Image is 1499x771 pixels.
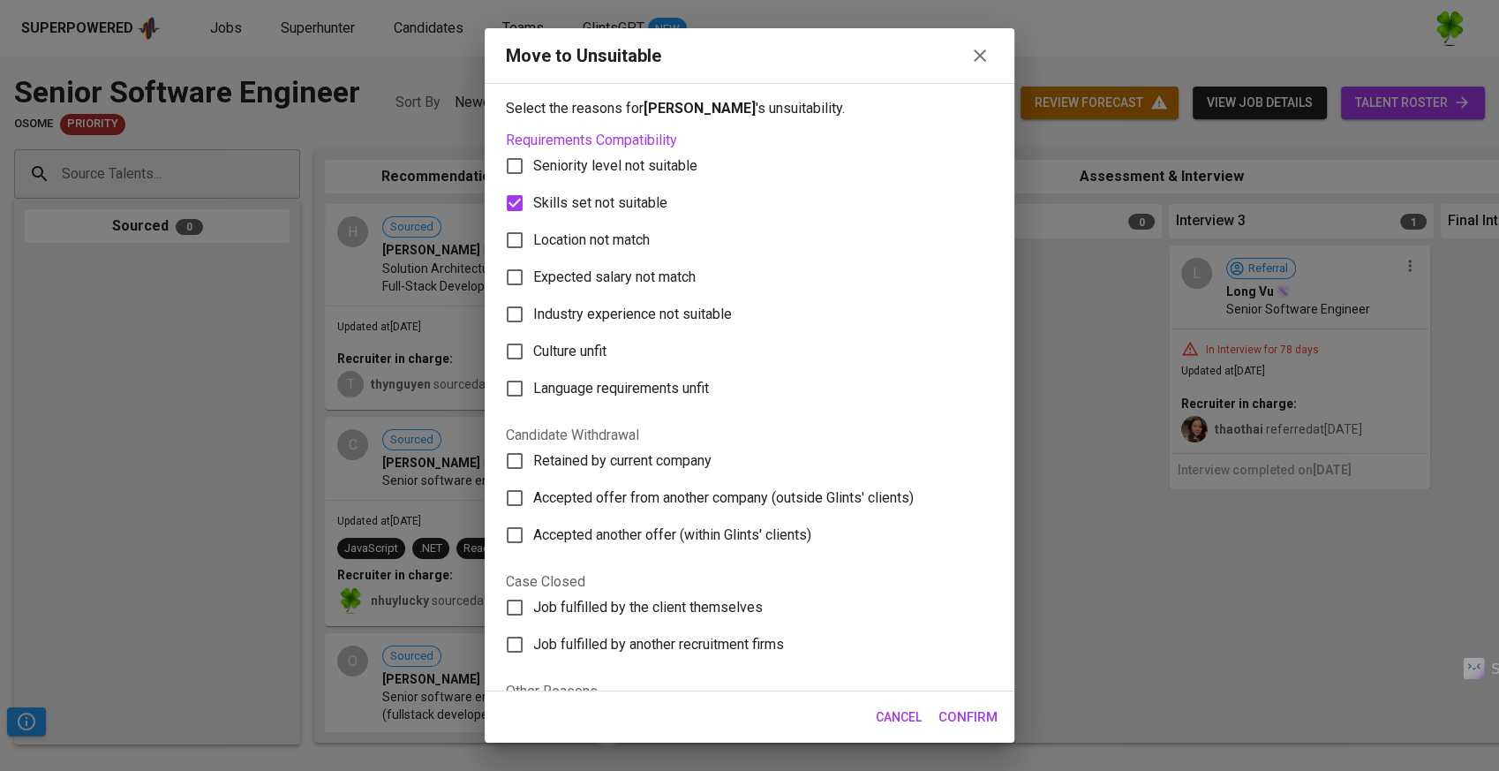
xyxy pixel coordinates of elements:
[533,450,712,472] span: Retained by current company
[533,634,784,655] span: Job fulfilled by another recruitment firms
[533,597,763,618] span: Job fulfilled by the client themselves
[938,706,998,729] span: Confirm
[506,43,661,69] div: Move to Unsuitable
[533,341,606,362] span: Culture unfit
[929,699,1007,736] button: Confirm
[533,378,709,399] span: Language requirements unfit
[506,133,677,147] legend: Requirements Compatibility
[533,230,650,251] span: Location not match
[876,707,922,729] span: Cancel
[533,304,732,325] span: Industry experience not suitable
[533,267,696,288] span: Expected salary not match
[533,193,667,214] span: Skills set not suitable
[506,98,993,119] p: Select the reasons for 's unsuitability.
[869,701,929,734] button: Cancel
[533,525,811,546] span: Accepted another offer (within Glints' clients)
[506,670,993,713] legend: Other Reasons
[506,575,585,589] legend: Case Closed
[533,155,697,177] span: Seniority level not suitable
[506,428,639,442] legend: Candidate Withdrawal
[533,488,914,509] span: Accepted offer from another company (outside Glints' clients)
[644,100,756,117] b: [PERSON_NAME]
